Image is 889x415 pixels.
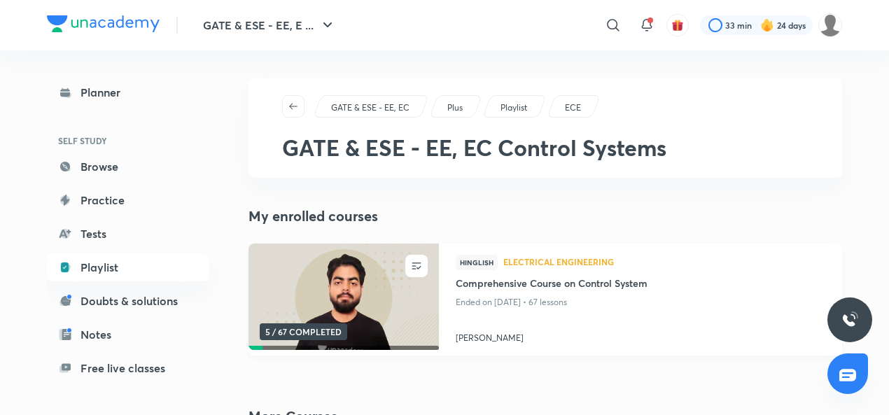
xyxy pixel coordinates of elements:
[47,253,209,281] a: Playlist
[503,258,825,266] span: Electrical Engineering
[260,323,347,340] span: 5 / 67 COMPLETED
[671,19,684,31] img: avatar
[456,255,498,270] span: Hinglish
[47,321,209,349] a: Notes
[47,287,209,315] a: Doubts & solutions
[282,132,666,162] span: GATE & ESE - EE, EC Control Systems
[456,276,825,293] a: Comprehensive Course on Control System
[666,14,689,36] button: avatar
[47,15,160,32] img: Company Logo
[47,78,209,106] a: Planner
[500,101,527,114] p: Playlist
[503,258,825,267] a: Electrical Engineering
[47,129,209,153] h6: SELF STUDY
[760,18,774,32] img: streak
[329,101,412,114] a: GATE & ESE - EE, EC
[445,101,465,114] a: Plus
[248,244,439,356] a: new-thumbnail5 / 67 COMPLETED
[47,354,209,382] a: Free live classes
[447,101,463,114] p: Plus
[47,153,209,181] a: Browse
[456,293,825,311] p: Ended on [DATE] • 67 lessons
[246,243,440,351] img: new-thumbnail
[456,326,825,344] a: [PERSON_NAME]
[818,13,842,37] img: sawan Patel
[498,101,530,114] a: Playlist
[47,186,209,214] a: Practice
[565,101,581,114] p: ECE
[47,220,209,248] a: Tests
[195,11,344,39] button: GATE & ESE - EE, E ...
[248,206,842,227] h4: My enrolled courses
[841,311,858,328] img: ttu
[331,101,409,114] p: GATE & ESE - EE, EC
[47,15,160,36] a: Company Logo
[563,101,584,114] a: ECE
